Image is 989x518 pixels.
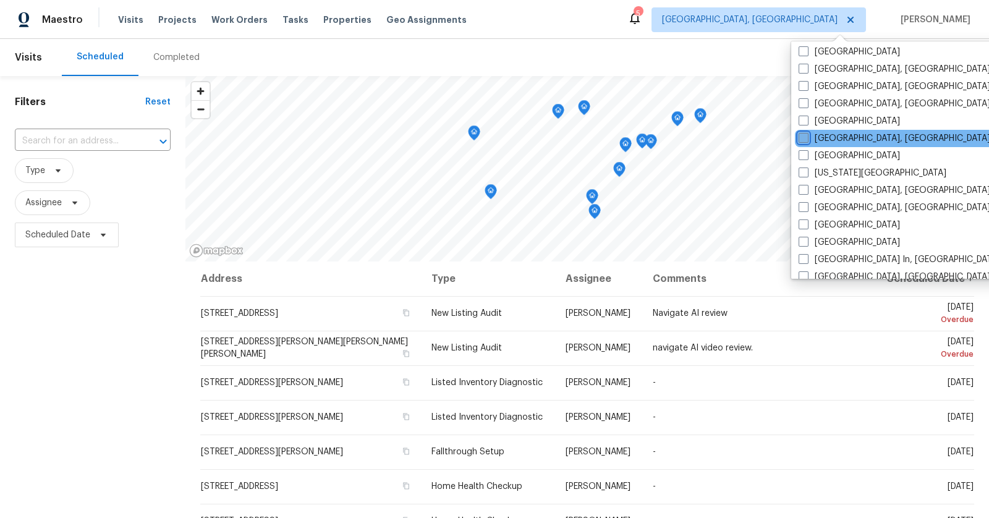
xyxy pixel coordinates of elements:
[653,448,656,456] span: -
[566,448,630,456] span: [PERSON_NAME]
[118,14,143,26] span: Visits
[401,411,412,422] button: Copy Address
[636,134,648,153] div: Map marker
[201,482,278,491] span: [STREET_ADDRESS]
[552,104,564,123] div: Map marker
[586,189,598,208] div: Map marker
[948,482,974,491] span: [DATE]
[885,303,974,326] span: [DATE]
[431,413,543,422] span: Listed Inventory Diagnostic
[431,309,502,318] span: New Listing Audit
[662,14,838,26] span: [GEOGRAPHIC_DATA], [GEOGRAPHIC_DATA]
[158,14,197,26] span: Projects
[386,14,467,26] span: Geo Assignments
[431,448,504,456] span: Fallthrough Setup
[485,184,497,203] div: Map marker
[694,108,707,127] div: Map marker
[431,344,502,352] span: New Listing Audit
[192,82,210,100] button: Zoom in
[200,261,422,296] th: Address
[885,348,974,360] div: Overdue
[566,309,630,318] span: [PERSON_NAME]
[431,378,543,387] span: Listed Inventory Diagnostic
[401,376,412,388] button: Copy Address
[282,15,308,24] span: Tasks
[799,115,900,127] label: [GEOGRAPHIC_DATA]
[431,482,522,491] span: Home Health Checkup
[671,111,684,130] div: Map marker
[155,133,172,150] button: Open
[653,309,728,318] span: Navigate AI review
[77,51,124,63] div: Scheduled
[578,100,590,119] div: Map marker
[885,338,974,360] span: [DATE]
[211,14,268,26] span: Work Orders
[566,482,630,491] span: [PERSON_NAME]
[145,96,171,108] div: Reset
[25,197,62,209] span: Assignee
[799,236,900,248] label: [GEOGRAPHIC_DATA]
[799,167,946,179] label: [US_STATE][GEOGRAPHIC_DATA]
[643,261,875,296] th: Comments
[201,309,278,318] span: [STREET_ADDRESS]
[201,448,343,456] span: [STREET_ADDRESS][PERSON_NAME]
[948,448,974,456] span: [DATE]
[948,413,974,422] span: [DATE]
[185,76,989,261] canvas: Map
[192,101,210,118] span: Zoom out
[948,378,974,387] span: [DATE]
[885,313,974,326] div: Overdue
[201,338,408,359] span: [STREET_ADDRESS][PERSON_NAME][PERSON_NAME][PERSON_NAME]
[556,261,642,296] th: Assignee
[15,96,145,108] h1: Filters
[645,134,657,153] div: Map marker
[42,14,83,26] span: Maestro
[799,219,900,231] label: [GEOGRAPHIC_DATA]
[401,446,412,457] button: Copy Address
[323,14,371,26] span: Properties
[401,480,412,491] button: Copy Address
[201,378,343,387] span: [STREET_ADDRESS][PERSON_NAME]
[566,378,630,387] span: [PERSON_NAME]
[15,132,136,151] input: Search for an address...
[401,348,412,359] button: Copy Address
[653,413,656,422] span: -
[634,7,642,20] div: 5
[25,229,90,241] span: Scheduled Date
[15,44,42,71] span: Visits
[619,137,632,156] div: Map marker
[25,164,45,177] span: Type
[153,51,200,64] div: Completed
[613,162,626,181] div: Map marker
[422,261,556,296] th: Type
[468,125,480,145] div: Map marker
[401,307,412,318] button: Copy Address
[201,413,343,422] span: [STREET_ADDRESS][PERSON_NAME]
[799,46,900,58] label: [GEOGRAPHIC_DATA]
[653,344,753,352] span: navigate AI video review.
[566,344,630,352] span: [PERSON_NAME]
[566,413,630,422] span: [PERSON_NAME]
[588,204,601,223] div: Map marker
[896,14,970,26] span: [PERSON_NAME]
[192,100,210,118] button: Zoom out
[189,244,244,258] a: Mapbox homepage
[653,378,656,387] span: -
[653,482,656,491] span: -
[875,261,974,296] th: Scheduled Date ↑
[799,150,900,162] label: [GEOGRAPHIC_DATA]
